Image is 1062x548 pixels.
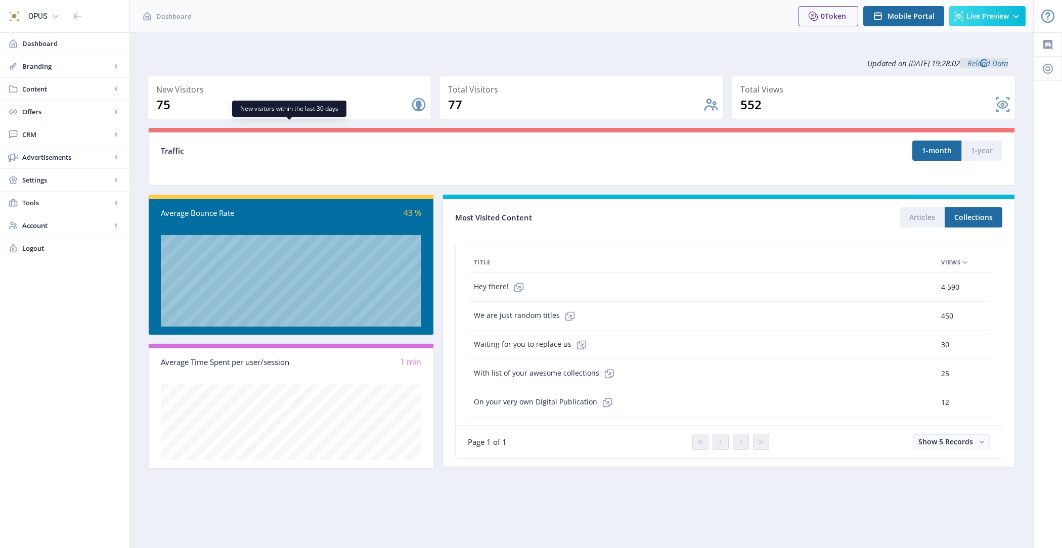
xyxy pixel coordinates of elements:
[941,339,949,351] span: 30
[474,256,491,268] span: Title
[949,6,1026,26] button: Live Preview
[22,61,111,71] span: Branding
[474,335,592,355] span: Waiting for you to replace us
[448,97,702,113] div: 77
[799,6,858,26] button: 0Token
[148,51,1015,76] div: Updated on [DATE] 19:28:02
[825,11,846,21] span: Token
[22,129,111,140] span: CRM
[941,281,959,293] span: 4,590
[22,152,111,162] span: Advertisements
[960,58,1008,68] a: Reload Data
[941,368,949,380] span: 25
[740,82,1011,97] div: Total Views
[28,5,48,27] div: OPUS
[912,434,990,449] button: Show 5 Records
[888,12,935,20] span: Mobile Portal
[291,356,422,368] div: 1 min
[918,437,973,446] span: Show 5 Records
[941,256,961,268] span: Views
[240,105,338,113] span: New visitors within the last 30 days
[912,141,961,161] button: 1-month
[941,396,949,408] span: 12
[6,8,22,24] img: properties.app_icon.png
[156,11,192,21] span: Dashboard
[961,141,1002,161] button: 1-year
[156,97,411,113] div: 75
[941,310,953,322] span: 450
[22,84,111,94] span: Content
[966,12,1009,20] span: Live Preview
[945,207,1002,227] button: Collections
[474,363,619,384] span: With list of your awesome collections
[22,175,111,185] span: Settings
[740,97,995,113] div: 552
[468,437,507,447] span: Page 1 of 1
[22,220,111,231] span: Account
[22,107,111,117] span: Offers
[22,38,121,49] span: Dashboard
[161,207,291,219] div: Average Bounce Rate
[22,198,111,208] span: Tools
[448,82,719,97] div: Total Visitors
[156,82,427,97] div: New Visitors
[474,392,617,413] span: On your very own Digital Publication
[404,207,421,218] span: 43 %
[863,6,944,26] button: Mobile Portal
[900,207,945,227] button: Articles
[474,306,580,326] span: We are just random titles
[161,145,582,157] div: Traffic
[455,210,729,225] div: Most Visited Content
[22,243,121,253] span: Logout
[161,356,291,368] div: Average Time Spent per user/session
[474,277,529,297] span: Hey there!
